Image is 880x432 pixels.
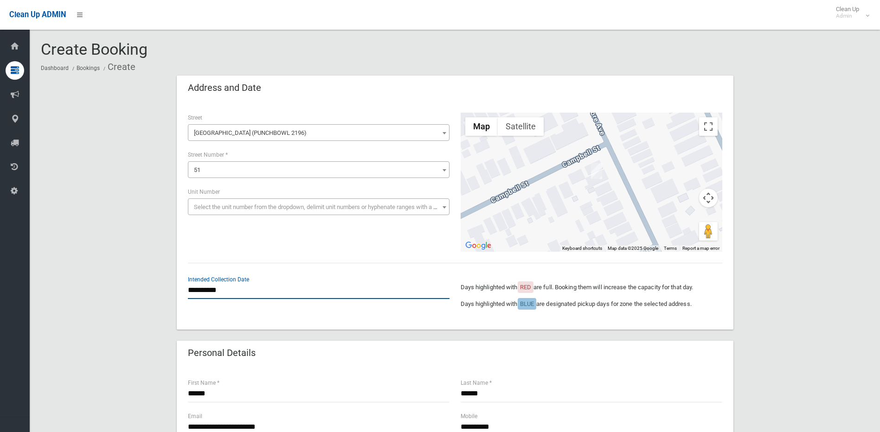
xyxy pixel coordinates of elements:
[463,240,494,252] img: Google
[194,203,453,210] span: Select the unit number from the dropdown, delimit unit numbers or hyphenate ranges with a comma
[463,240,494,252] a: Open this area in Google Maps (opens a new window)
[465,117,498,136] button: Show street map
[520,284,531,291] span: RED
[562,245,602,252] button: Keyboard shortcuts
[836,13,859,19] small: Admin
[699,117,718,136] button: Toggle fullscreen view
[177,79,272,97] header: Address and Date
[498,117,544,136] button: Show satellite imagery
[190,127,447,140] span: Rossmore Avenue (PUNCHBOWL 2196)
[608,246,658,251] span: Map data ©2025 Google
[194,166,200,173] span: 51
[188,124,450,141] span: Rossmore Avenue (PUNCHBOWL 2196)
[461,282,722,293] p: Days highlighted with are full. Booking them will increase the capacity for that day.
[177,344,267,362] header: Personal Details
[41,65,69,71] a: Dashboard
[699,189,718,207] button: Map camera controls
[77,65,100,71] a: Bookings
[664,246,677,251] a: Terms (opens in new tab)
[9,10,66,19] span: Clean Up ADMIN
[520,300,534,307] span: BLUE
[41,40,148,58] span: Create Booking
[591,163,602,179] div: 51 Rossmore Avenue, PUNCHBOWL NSW 2196
[682,246,719,251] a: Report a map error
[101,58,135,76] li: Create
[699,222,718,241] button: Drag Pegman onto the map to open Street View
[461,299,722,310] p: Days highlighted with are designated pickup days for zone the selected address.
[831,6,868,19] span: Clean Up
[188,161,450,178] span: 51
[190,164,447,177] span: 51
